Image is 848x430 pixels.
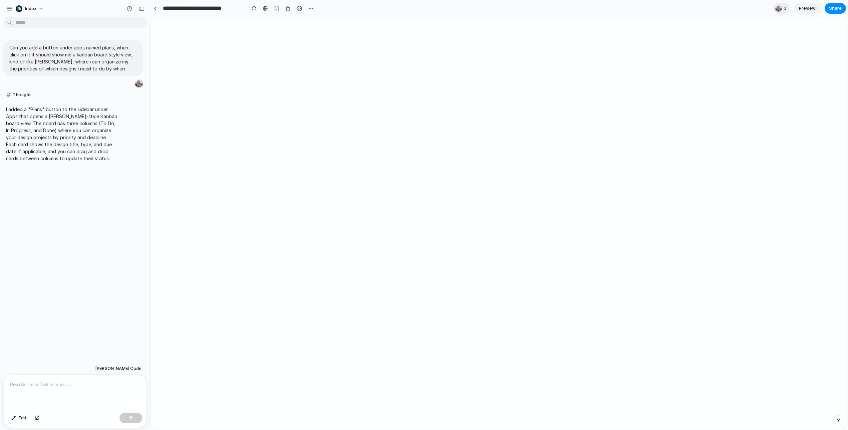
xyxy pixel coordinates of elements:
[25,5,36,12] span: Index
[9,44,137,72] p: Can you add a button under apps named plans, when i click on it it should show me a kanban board ...
[799,5,816,12] span: Preview
[825,3,846,14] button: Share
[8,413,30,423] button: Edit
[13,3,47,14] button: Index
[6,106,118,162] p: I added a "Plans" button to the sidebar under Apps that opens a [PERSON_NAME]-style Kanban board ...
[19,415,27,421] span: Edit
[794,3,821,14] a: Preview
[829,5,842,12] span: Share
[93,363,144,375] button: [PERSON_NAME] Code
[95,365,142,372] span: [PERSON_NAME] Code
[784,5,789,12] span: 1
[773,3,790,14] div: 1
